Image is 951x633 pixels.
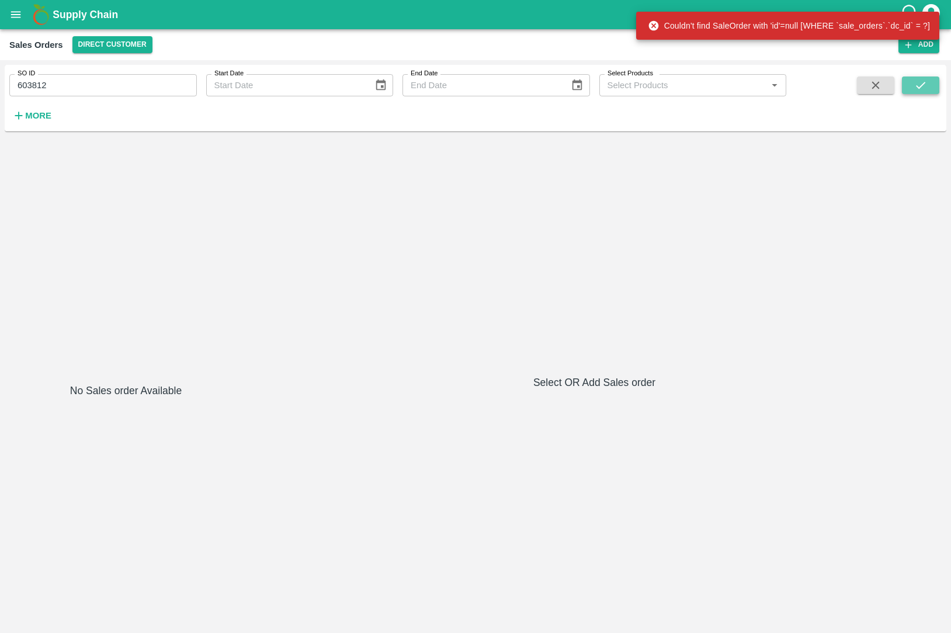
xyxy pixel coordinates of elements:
div: Sales Orders [9,37,63,53]
img: logo [29,3,53,26]
button: Choose date [370,74,392,96]
h6: No Sales order Available [70,382,182,624]
label: Select Products [608,69,653,78]
button: Add [898,36,939,53]
h6: Select OR Add Sales order [247,374,942,391]
label: Start Date [214,69,244,78]
strong: More [25,111,51,120]
label: SO ID [18,69,35,78]
input: Select Products [603,78,764,93]
button: Choose date [566,74,588,96]
b: Supply Chain [53,9,118,20]
div: Couldn't find SaleOrder with 'id'=null [WHERE `sale_orders`.`dc_id` = ?] [648,15,930,36]
input: End Date [402,74,561,96]
a: Supply Chain [53,6,900,23]
div: customer-support [900,4,921,25]
button: open drawer [2,1,29,28]
div: account of current user [921,2,942,27]
button: Select DC [72,36,152,53]
input: Start Date [206,74,365,96]
input: Enter SO ID [9,74,197,96]
label: End Date [411,69,438,78]
button: Open [767,78,782,93]
button: More [9,106,54,126]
